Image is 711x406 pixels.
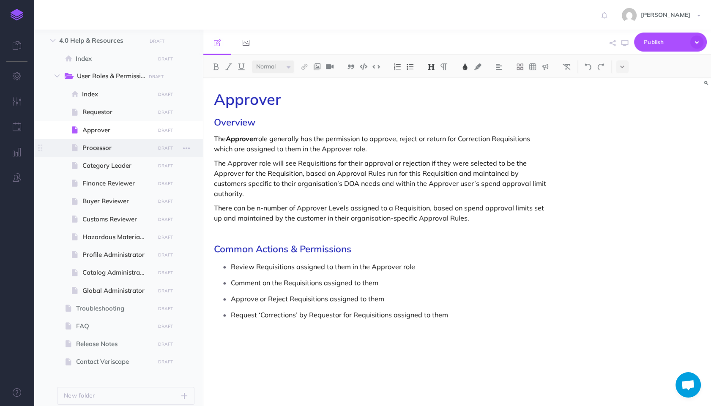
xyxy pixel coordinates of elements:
[372,63,380,70] img: Inline code button
[155,196,176,206] button: DRAFT
[427,63,435,70] img: Headings dropdown button
[597,63,604,70] img: Redo
[76,357,152,367] span: Contact Veriscape
[155,304,176,313] button: DRAFT
[214,203,548,223] p: There can be n-number of Approver Levels assigned to a Requisition, based on spend approval limit...
[214,134,548,154] p: The role generally has the permission to approve, reject or return for Correction Requisitions wh...
[158,56,173,62] small: DRAFT
[231,276,548,289] p: Comment on the Requisitions assigned to them
[158,252,173,258] small: DRAFT
[644,35,686,49] span: Publish
[82,89,152,99] span: Index
[82,161,152,171] span: Category Leader
[76,303,152,313] span: Troubleshooting
[82,143,152,153] span: Processor
[225,63,232,70] img: Italic button
[158,199,173,204] small: DRAFT
[82,196,152,206] span: Buyer Reviewer
[214,158,548,199] p: The Approver role will see Requisitions for their approval or rejection if they were selected to ...
[76,321,152,331] span: FAQ
[529,63,536,70] img: Create table button
[158,288,173,294] small: DRAFT
[158,359,173,365] small: DRAFT
[155,286,176,296] button: DRAFT
[155,179,176,188] button: DRAFT
[158,324,173,329] small: DRAFT
[76,339,152,349] span: Release Notes
[150,38,164,44] small: DRAFT
[313,63,321,70] img: Add image button
[149,74,164,79] small: DRAFT
[155,232,176,242] button: DRAFT
[214,90,281,109] span: Approver
[474,63,481,70] img: Text background color button
[11,9,23,21] img: logo-mark.svg
[231,260,548,273] p: Review Requisitions assigned to them in the Approver role
[82,286,152,296] span: Global Administrator
[495,63,503,70] img: Alignment dropdown menu button
[82,267,152,278] span: Catalog Administrator
[440,63,448,70] img: Paragraph button
[158,109,173,115] small: DRAFT
[155,143,176,153] button: DRAFT
[214,243,351,255] span: Common Actions & Permissions
[59,35,142,46] span: 4.0 Help & Resources
[145,72,167,82] button: DRAFT
[158,306,173,311] small: DRAFT
[238,63,245,70] img: Underline button
[147,36,168,46] button: DRAFT
[461,63,469,70] img: Text color button
[158,163,173,169] small: DRAFT
[76,54,152,64] span: Index
[406,63,414,70] img: Unordered list button
[158,234,173,240] small: DRAFT
[155,215,176,224] button: DRAFT
[231,308,548,321] p: Request ‘Corrections’ by Requestor for Requisitions assigned to them
[82,232,152,242] span: Hazardous Material Rewiewer
[57,387,194,405] button: New folder
[637,11,695,19] span: [PERSON_NAME]
[155,357,176,367] button: DRAFT
[82,125,152,135] span: Approver
[634,33,707,52] button: Publish
[155,322,176,331] button: DRAFT
[158,181,173,186] small: DRAFT
[584,63,592,70] img: Undo
[77,71,153,82] span: User Roles & Permissions
[155,250,176,260] button: DRAFT
[394,63,401,70] img: Ordered list button
[155,161,176,171] button: DRAFT
[212,63,220,70] img: Bold button
[214,116,255,128] span: Overview
[82,178,152,188] span: Finance Reviewer
[158,217,173,222] small: DRAFT
[158,128,173,133] small: DRAFT
[82,107,152,117] span: Requestor
[64,391,95,400] p: New folder
[155,125,176,135] button: DRAFT
[155,268,176,278] button: DRAFT
[155,107,176,117] button: DRAFT
[158,270,173,275] small: DRAFT
[675,372,701,398] div: Open chat
[155,90,176,99] button: DRAFT
[158,341,173,347] small: DRAFT
[622,8,637,23] img: 743f3ee6f9f80ed2ad13fd650e81ed88.jpg
[301,63,308,70] img: Link button
[360,63,367,70] img: Code block button
[82,214,152,224] span: Customs Reviewer
[82,250,152,260] span: Profile Administrator
[563,63,570,70] img: Clear styles button
[158,92,173,97] small: DRAFT
[347,63,355,70] img: Blockquote button
[541,63,549,70] img: Callout dropdown menu button
[326,63,334,70] img: Add video button
[226,134,256,143] strong: Approver
[155,54,176,64] button: DRAFT
[158,145,173,151] small: DRAFT
[155,339,176,349] button: DRAFT
[231,292,548,305] p: Approve or Reject Requisitions assigned to them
